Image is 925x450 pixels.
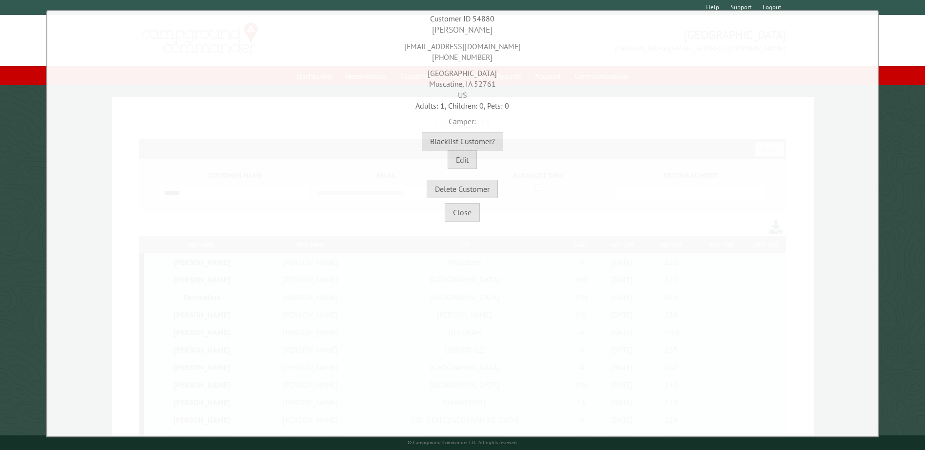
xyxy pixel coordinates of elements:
div: Camper: [50,111,875,127]
div: [EMAIL_ADDRESS][DOMAIN_NAME] [PHONE_NUMBER] [50,36,875,63]
small: © Campground Commander LLC. All rights reserved. [408,439,518,446]
div: [PERSON_NAME] [50,24,875,36]
div: Customer ID 54880 [50,13,875,24]
button: Edit [448,150,477,169]
div: Adults: 1, Children: 0, Pets: 0 [50,100,875,111]
button: Blacklist Customer? [422,132,503,150]
div: [GEOGRAPHIC_DATA] Muscatine, IA 52761 US [50,63,875,100]
button: Close [445,203,480,222]
button: Delete Customer [427,180,498,198]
